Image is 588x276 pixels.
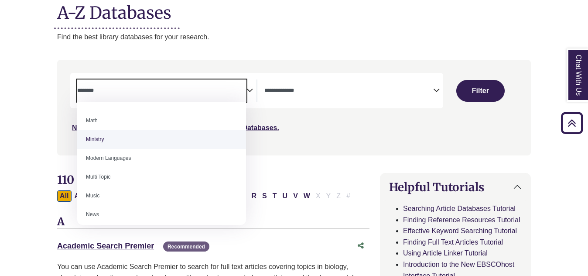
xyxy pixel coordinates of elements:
[260,190,270,202] button: Filter Results S
[163,241,209,252] span: Recommended
[403,249,488,257] a: Using Article Linker Tutorial
[301,190,313,202] button: Filter Results W
[270,190,280,202] button: Filter Results T
[77,130,246,149] li: Ministry
[57,31,531,43] p: Find the best library databases for your research.
[77,186,246,205] li: Music
[403,216,520,224] a: Finding Reference Resources Tutorial
[380,173,530,201] button: Helpful Tutorials
[403,238,503,246] a: Finding Full Text Articles Tutorial
[77,205,246,224] li: News
[403,205,516,212] a: Searching Article Databases Tutorial
[291,190,301,202] button: Filter Results V
[77,88,246,95] textarea: Search
[352,238,369,254] button: Share this database
[57,241,154,250] a: Academic Search Premier
[57,190,71,202] button: All
[57,192,354,199] div: Alpha-list to filter by first letter of database name
[77,168,246,186] li: Multi Topic
[558,117,586,129] a: Back to Top
[403,227,517,235] a: Effective Keyword Searching Tutorial
[264,88,433,95] textarea: Search
[57,216,369,229] h3: A
[77,149,246,168] li: Modern Languages
[249,190,260,202] button: Filter Results R
[57,172,134,187] span: 110 Databases
[72,124,279,131] a: Not sure where to start? Check our Recommended Databases.
[456,80,504,102] button: Submit for Search Results
[77,111,246,130] li: Math
[57,60,531,155] nav: Search filters
[280,190,291,202] button: Filter Results U
[72,190,82,202] button: Filter Results A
